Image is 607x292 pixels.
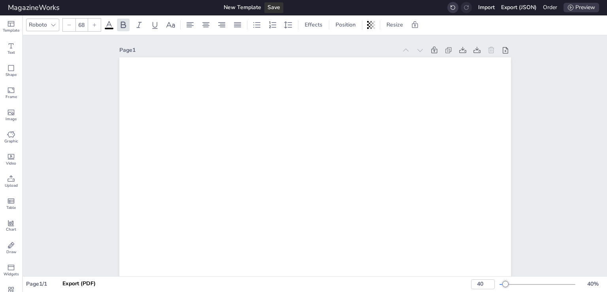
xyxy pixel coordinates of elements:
[543,4,557,11] a: Order
[8,2,60,13] div: MagazineWorks
[5,183,18,188] span: Upload
[564,3,599,12] div: Preview
[27,19,49,31] div: Roboto
[583,280,602,288] div: 40 %
[26,280,259,288] div: Page 1 / 1
[224,3,261,12] div: New Template
[6,94,17,100] span: Frame
[6,249,16,255] span: Draw
[471,279,495,289] input: Enter zoom percentage (1-500)
[264,2,283,13] div: Save
[385,21,405,29] span: Resize
[62,279,96,288] div: Export (PDF)
[3,28,19,33] span: Template
[501,3,537,12] div: Export (JSON)
[6,72,17,78] span: Shape
[6,161,16,166] span: Video
[4,138,18,144] span: Graphic
[6,116,17,122] span: Image
[6,227,16,232] span: Chart
[478,3,495,12] div: Import
[8,50,15,55] span: Text
[334,21,357,29] span: Position
[6,205,16,210] span: Table
[303,21,324,29] span: Effects
[4,271,19,277] span: Widgets
[119,46,397,55] div: Page 1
